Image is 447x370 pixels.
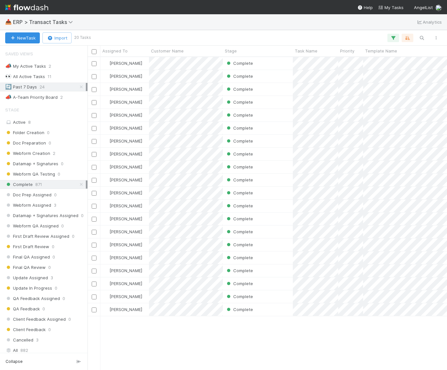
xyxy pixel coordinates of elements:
[103,73,142,79] div: [PERSON_NAME]
[225,164,253,169] span: Complete
[225,87,253,92] span: Complete
[103,177,109,182] img: avatar_ef15843f-6fde-4057-917e-3fb236f438ca.png
[109,203,142,208] span: [PERSON_NAME]
[225,242,253,247] span: Complete
[5,139,46,147] span: Doc Preparation
[5,83,37,91] div: Past 7 Days
[61,222,64,230] span: 0
[5,47,33,60] span: Saved Views
[54,201,56,209] span: 3
[225,254,253,261] div: Complete
[103,306,142,313] div: [PERSON_NAME]
[60,93,63,101] span: 2
[225,307,253,312] span: Complete
[61,160,63,168] span: 0
[35,180,42,189] span: 871
[5,315,66,323] span: Client Feedback Assigned
[225,164,253,170] div: Complete
[378,4,404,11] a: My Tasks
[5,103,19,116] span: Stage
[5,274,48,282] span: Update Assigned
[109,151,142,156] span: [PERSON_NAME]
[5,74,12,79] span: 👀
[103,164,142,170] div: [PERSON_NAME]
[103,87,109,92] img: avatar_11833ecc-818b-4748-aee0-9d6cf8466369.png
[40,83,45,91] span: 24
[225,294,253,299] span: Complete
[92,191,97,196] input: Toggle Row Selected
[109,281,142,286] span: [PERSON_NAME]
[42,305,45,313] span: 0
[5,232,69,240] span: First Draft Review Assigned
[109,61,142,66] span: [PERSON_NAME]
[5,212,78,220] span: Datamap + Signatures Assigned
[36,336,39,344] span: 3
[68,315,71,323] span: 0
[5,336,33,344] span: Cancelled
[103,190,109,195] img: avatar_ef15843f-6fde-4057-917e-3fb236f438ca.png
[225,281,253,286] span: Complete
[103,177,142,183] div: [PERSON_NAME]
[52,253,55,261] span: 0
[225,268,253,273] span: Complete
[5,305,40,313] span: QA Feedback
[295,48,317,54] span: Task Name
[5,129,44,137] span: Folder Creation
[225,74,253,79] span: Complete
[103,151,109,156] img: avatar_ec9c1780-91d7-48bb-898e-5f40cebd5ff8.png
[103,281,109,286] img: avatar_ec9c1780-91d7-48bb-898e-5f40cebd5ff8.png
[103,267,142,274] div: [PERSON_NAME]
[109,164,142,169] span: [PERSON_NAME]
[5,2,48,13] img: logo-inverted-e16ddd16eac7371096b0.svg
[225,112,253,118] span: Complete
[48,326,51,334] span: 0
[63,295,65,303] span: 0
[225,151,253,156] span: Complete
[109,294,142,299] span: [PERSON_NAME]
[92,165,97,170] input: Toggle Row Selected
[5,284,52,292] span: Update In Progress
[103,190,142,196] div: [PERSON_NAME]
[5,295,60,303] span: QA Feedback Assigned
[225,228,253,235] div: Complete
[103,112,142,118] div: [PERSON_NAME]
[225,177,253,182] span: Complete
[365,48,397,54] span: Template Name
[103,112,109,118] img: avatar_f5fedbe2-3a45-46b0-b9bb-d3935edf1c24.png
[5,32,40,43] button: NewTask
[103,254,142,261] div: [PERSON_NAME]
[5,160,58,168] span: Datamap + Signatures
[5,73,45,81] div: All Active Tasks
[28,120,31,125] span: 8
[225,138,253,144] span: Complete
[225,202,253,209] div: Complete
[109,87,142,92] span: [PERSON_NAME]
[103,138,142,144] div: [PERSON_NAME]
[225,112,253,118] div: Complete
[72,232,74,240] span: 0
[225,48,237,54] span: Stage
[109,242,142,247] span: [PERSON_NAME]
[5,201,51,209] span: Webform Assigned
[378,5,404,10] span: My Tasks
[225,215,253,222] div: Complete
[92,139,97,144] input: Toggle Row Selected
[55,284,57,292] span: 0
[225,125,253,131] span: Complete
[5,149,50,157] span: Webform Creation
[109,112,142,118] span: [PERSON_NAME]
[92,178,97,183] input: Toggle Row Selected
[103,138,109,144] img: avatar_ec9c1780-91d7-48bb-898e-5f40cebd5ff8.png
[92,217,97,222] input: Toggle Row Selected
[103,125,142,131] div: [PERSON_NAME]
[92,152,97,157] input: Toggle Row Selected
[225,99,253,105] span: Complete
[109,268,142,273] span: [PERSON_NAME]
[92,295,97,299] input: Toggle Row Selected
[92,256,97,260] input: Toggle Row Selected
[52,243,54,251] span: 0
[109,138,142,144] span: [PERSON_NAME]
[5,263,46,272] span: Final QA Review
